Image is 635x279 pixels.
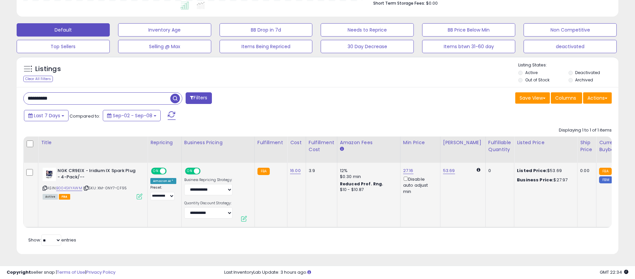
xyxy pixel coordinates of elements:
[86,269,115,275] a: Privacy Policy
[23,76,53,82] div: Clear All Filters
[488,168,509,174] div: 0
[600,269,628,275] span: 2025-09-16 22:34 GMT
[517,167,547,174] b: Listed Price:
[113,112,152,119] span: Sep-02 - Sep-08
[17,40,110,53] button: Top Sellers
[309,139,334,153] div: Fulfillment Cost
[524,23,617,37] button: Non Competitive
[583,92,612,104] button: Actions
[309,168,332,174] div: 3.9
[41,139,145,146] div: Title
[184,178,233,182] label: Business Repricing Strategy:
[34,112,60,119] span: Last 7 Days
[403,175,435,195] div: Disable auto adjust min
[28,237,76,243] span: Show: entries
[555,95,576,101] span: Columns
[7,269,31,275] strong: Copyright
[559,127,612,134] div: Displaying 1 to 1 of 1 items
[43,168,56,181] img: 41ERhrenOlL._SL40_.jpg
[599,176,612,183] small: FBM
[257,139,284,146] div: Fulfillment
[150,178,176,184] div: Amazon AI *
[43,194,58,200] span: All listings currently available for purchase on Amazon
[321,40,414,53] button: 30 Day Decrease
[7,269,115,276] div: seller snap | |
[525,77,550,83] label: Out of Stock
[515,92,550,104] button: Save View
[340,187,395,193] div: $10 - $10.87
[24,110,69,121] button: Last 7 Days
[517,177,572,183] div: $27.97
[422,40,515,53] button: Items btwn 31-60 day
[290,167,301,174] a: 16.00
[443,167,455,174] a: 53.69
[488,139,511,153] div: Fulfillable Quantity
[517,139,574,146] div: Listed Price
[403,167,413,174] a: 27.16
[290,139,303,146] div: Cost
[443,139,483,146] div: [PERSON_NAME]
[373,0,425,6] b: Short Term Storage Fees:
[150,185,176,200] div: Preset:
[166,168,176,174] span: OFF
[575,77,593,83] label: Archived
[340,139,397,146] div: Amazon Fees
[403,139,437,146] div: Min Price
[43,168,142,199] div: ASIN:
[184,201,233,206] label: Quantity Discount Strategy:
[517,168,572,174] div: $53.69
[524,40,617,53] button: deactivated
[184,139,252,146] div: Business Pricing
[57,269,85,275] a: Terms of Use
[580,168,591,174] div: 0.00
[220,40,313,53] button: Items Being Repriced
[59,194,70,200] span: FBA
[340,168,395,174] div: 12%
[150,139,179,146] div: Repricing
[83,185,127,191] span: | SKU: XM-0NY7-CF95
[220,23,313,37] button: BB Drop in 7d
[56,185,82,191] a: B004SKYAWM
[257,168,270,175] small: FBA
[321,23,414,37] button: Needs to Reprice
[118,23,211,37] button: Inventory Age
[599,139,633,153] div: Current Buybox Price
[340,174,395,180] div: $0.30 min
[599,168,611,175] small: FBA
[340,181,384,187] b: Reduced Prof. Rng.
[103,110,161,121] button: Sep-02 - Sep-08
[224,269,628,276] div: Last InventoryLab Update: 3 hours ago.
[118,40,211,53] button: Selling @ Max
[518,62,618,68] p: Listing States:
[186,168,194,174] span: ON
[70,113,100,119] span: Compared to:
[517,177,554,183] b: Business Price:
[186,92,212,104] button: Filters
[525,70,538,75] label: Active
[152,168,160,174] span: ON
[58,168,138,182] b: NGK CR9EIX - Iridium IX Spark Plug - 4-Pack/--
[35,64,61,74] h5: Listings
[575,70,600,75] label: Deactivated
[340,146,344,152] small: Amazon Fees.
[17,23,110,37] button: Default
[551,92,582,104] button: Columns
[580,139,593,153] div: Ship Price
[199,168,210,174] span: OFF
[422,23,515,37] button: BB Price Below Min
